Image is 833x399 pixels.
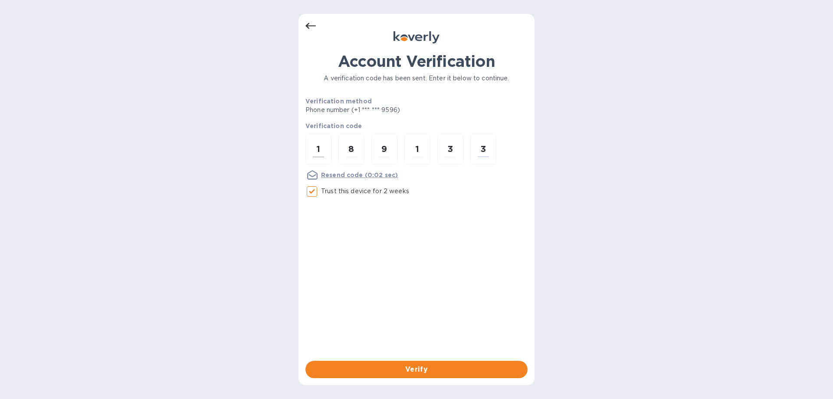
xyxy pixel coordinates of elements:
[305,122,528,130] p: Verification code
[305,98,372,105] b: Verification method
[305,74,528,83] p: A verification code has been sent. Enter it below to continue.
[305,52,528,70] h1: Account Verification
[321,187,409,196] p: Trust this device for 2 weeks
[305,361,528,378] button: Verify
[312,364,521,375] span: Verify
[305,106,466,115] p: Phone number (+1 *** *** 9596)
[321,171,398,178] u: Resend code (0:02 sec)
